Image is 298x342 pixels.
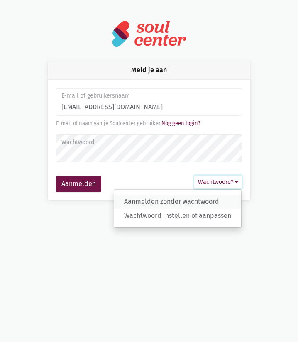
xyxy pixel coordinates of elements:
[56,119,242,127] div: E-mail of naam van je Soulcenter gebruiker.
[112,20,186,48] img: logo-soulcenter-full.svg
[48,61,250,79] div: Meld je aan
[114,189,242,228] div: Wachtwoord?
[114,209,241,223] a: Wachtwoord instellen of aanpassen
[161,120,200,126] a: Nog geen login?
[56,176,101,192] button: Aanmelden
[56,88,242,192] form: Aanmelden
[61,91,237,100] label: E-mail of gebruikersnaam
[61,138,237,147] label: Wachtwoord
[114,195,241,209] a: Aanmelden zonder wachtwoord
[194,176,242,188] button: Wachtwoord?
